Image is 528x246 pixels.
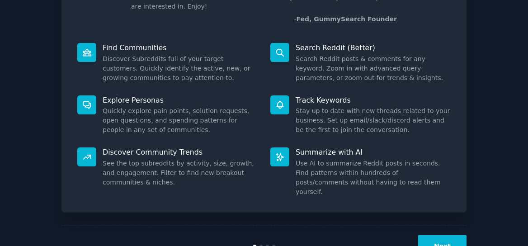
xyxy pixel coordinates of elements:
[296,147,451,157] p: Summarize with AI
[103,159,258,187] dd: See the top subreddits by activity, size, growth, and engagement. Filter to find new breakout com...
[294,14,397,24] div: -
[296,43,451,52] p: Search Reddit (Better)
[296,15,397,23] a: Fed, GummySearch Founder
[103,95,258,105] p: Explore Personas
[103,106,258,135] dd: Quickly explore pain points, solution requests, open questions, and spending patterns for people ...
[103,54,258,83] dd: Discover Subreddits full of your target customers. Quickly identify the active, new, or growing c...
[103,147,258,157] p: Discover Community Trends
[103,43,258,52] p: Find Communities
[296,106,451,135] dd: Stay up to date with new threads related to your business. Set up email/slack/discord alerts and ...
[296,95,451,105] p: Track Keywords
[296,159,451,197] dd: Use AI to summarize Reddit posts in seconds. Find patterns within hundreds of posts/comments with...
[296,54,451,83] dd: Search Reddit posts & comments for any keyword. Zoom in with advanced query parameters, or zoom o...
